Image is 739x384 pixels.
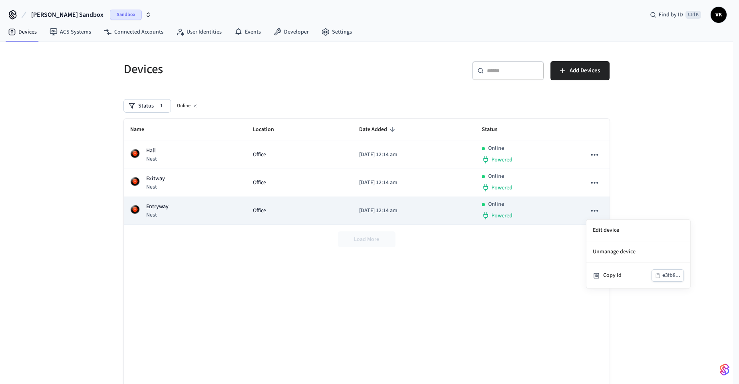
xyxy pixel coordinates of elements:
li: Unmanage device [586,241,690,263]
button: e3fb8... [652,269,684,282]
img: SeamLogoGradient.69752ec5.svg [720,363,729,376]
li: Edit device [586,220,690,241]
div: Copy Id [603,271,652,280]
div: e3fb8... [662,271,680,281]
